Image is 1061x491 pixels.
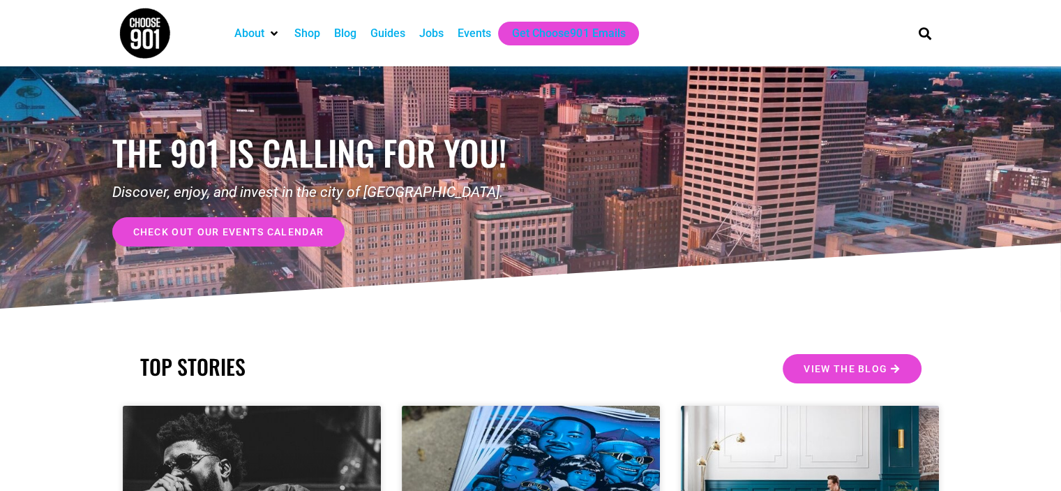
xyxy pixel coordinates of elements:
[804,364,887,374] span: View the Blog
[334,25,356,42] a: Blog
[294,25,320,42] a: Shop
[112,132,531,173] h1: the 901 is calling for you!
[227,22,894,45] nav: Main nav
[133,227,324,237] span: check out our events calendar
[419,25,444,42] a: Jobs
[227,22,287,45] div: About
[458,25,491,42] a: Events
[783,354,921,383] a: View the Blog
[112,182,531,204] p: Discover, enjoy, and invest in the city of [GEOGRAPHIC_DATA].
[370,25,405,42] a: Guides
[140,354,524,379] h2: TOP STORIES
[234,25,264,42] a: About
[112,217,345,247] a: check out our events calendar
[512,25,625,42] a: Get Choose901 Emails
[913,22,936,45] div: Search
